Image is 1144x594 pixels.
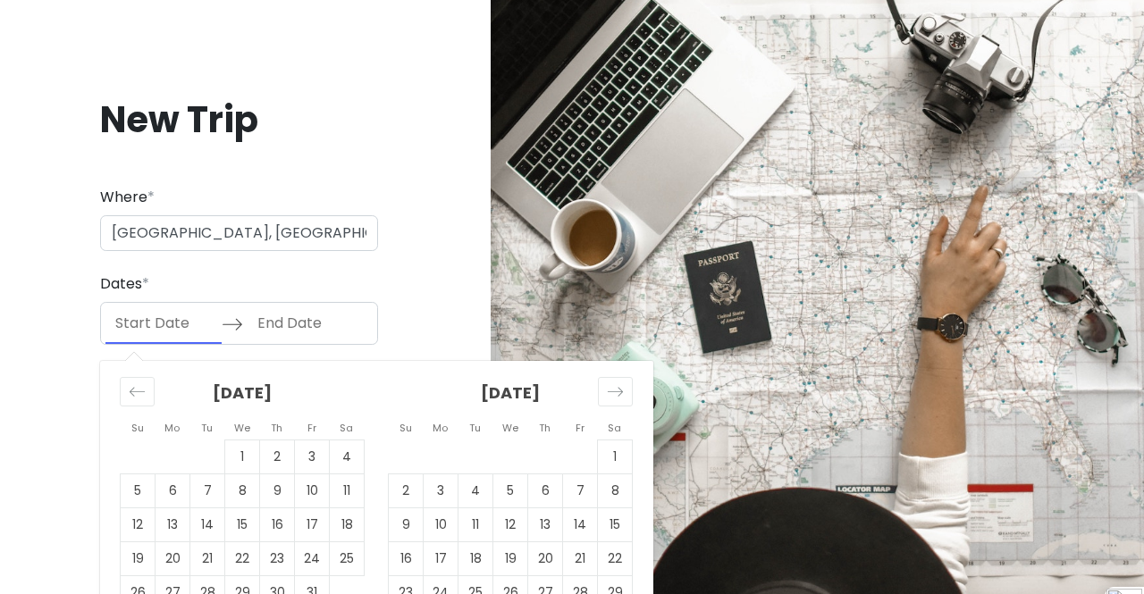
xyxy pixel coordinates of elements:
[330,542,365,576] td: Choose Saturday, October 25, 2025 as your check-in date. It’s available.
[156,542,190,576] td: Choose Monday, October 20, 2025 as your check-in date. It’s available.
[225,474,260,508] td: Choose Wednesday, October 8, 2025 as your check-in date. It’s available.
[190,508,225,542] td: Choose Tuesday, October 14, 2025 as your check-in date. It’s available.
[225,440,260,474] td: Choose Wednesday, October 1, 2025 as your check-in date. It’s available.
[389,542,424,576] td: Choose Sunday, November 16, 2025 as your check-in date. It’s available.
[234,421,250,435] small: We
[260,508,295,542] td: Choose Thursday, October 16, 2025 as your check-in date. It’s available.
[458,474,493,508] td: Choose Tuesday, November 4, 2025 as your check-in date. It’s available.
[458,542,493,576] td: Choose Tuesday, November 18, 2025 as your check-in date. It’s available.
[201,421,213,435] small: Tu
[295,474,330,508] td: Choose Friday, October 10, 2025 as your check-in date. It’s available.
[389,508,424,542] td: Choose Sunday, November 9, 2025 as your check-in date. It’s available.
[248,303,364,344] input: End Date
[260,474,295,508] td: Choose Thursday, October 9, 2025 as your check-in date. It’s available.
[340,421,353,435] small: Sa
[120,377,155,406] div: Move backward to switch to the previous month.
[493,542,528,576] td: Choose Wednesday, November 19, 2025 as your check-in date. It’s available.
[330,508,365,542] td: Choose Saturday, October 18, 2025 as your check-in date. It’s available.
[156,474,190,508] td: Choose Monday, October 6, 2025 as your check-in date. It’s available.
[190,542,225,576] td: Choose Tuesday, October 21, 2025 as your check-in date. It’s available.
[190,474,225,508] td: Choose Tuesday, October 7, 2025 as your check-in date. It’s available.
[100,215,378,251] input: City (e.g., New York)
[330,474,365,508] td: Choose Saturday, October 11, 2025 as your check-in date. It’s available.
[469,421,481,435] small: Tu
[528,542,563,576] td: Choose Thursday, November 20, 2025 as your check-in date. It’s available.
[598,377,633,406] div: Move forward to switch to the next month.
[121,508,156,542] td: Choose Sunday, October 12, 2025 as your check-in date. It’s available.
[295,440,330,474] td: Choose Friday, October 3, 2025 as your check-in date. It’s available.
[121,542,156,576] td: Choose Sunday, October 19, 2025 as your check-in date. It’s available.
[598,542,633,576] td: Choose Saturday, November 22, 2025 as your check-in date. It’s available.
[481,381,540,404] strong: [DATE]
[424,474,458,508] td: Choose Monday, November 3, 2025 as your check-in date. It’s available.
[100,272,149,296] label: Dates
[598,440,633,474] td: Choose Saturday, November 1, 2025 as your check-in date. It’s available.
[598,508,633,542] td: Choose Saturday, November 15, 2025 as your check-in date. It’s available.
[576,421,585,435] small: Fr
[121,474,156,508] td: Choose Sunday, October 5, 2025 as your check-in date. It’s available.
[563,508,598,542] td: Choose Friday, November 14, 2025 as your check-in date. It’s available.
[563,474,598,508] td: Choose Friday, November 7, 2025 as your check-in date. It’s available.
[105,303,222,344] input: Start Date
[307,421,316,435] small: Fr
[400,421,412,435] small: Su
[225,542,260,576] td: Choose Wednesday, October 22, 2025 as your check-in date. It’s available.
[502,421,518,435] small: We
[424,508,458,542] td: Choose Monday, November 10, 2025 as your check-in date. It’s available.
[389,474,424,508] td: Choose Sunday, November 2, 2025 as your check-in date. It’s available.
[528,474,563,508] td: Choose Thursday, November 6, 2025 as your check-in date. It’s available.
[213,381,272,404] strong: [DATE]
[608,421,621,435] small: Sa
[225,508,260,542] td: Choose Wednesday, October 15, 2025 as your check-in date. It’s available.
[424,542,458,576] td: Choose Monday, November 17, 2025 as your check-in date. It’s available.
[295,542,330,576] td: Choose Friday, October 24, 2025 as your check-in date. It’s available.
[131,421,144,435] small: Su
[598,474,633,508] td: Choose Saturday, November 8, 2025 as your check-in date. It’s available.
[156,508,190,542] td: Choose Monday, October 13, 2025 as your check-in date. It’s available.
[493,474,528,508] td: Choose Wednesday, November 5, 2025 as your check-in date. It’s available.
[433,421,448,435] small: Mo
[528,508,563,542] td: Choose Thursday, November 13, 2025 as your check-in date. It’s available.
[164,421,180,435] small: Mo
[563,542,598,576] td: Choose Friday, November 21, 2025 as your check-in date. It’s available.
[493,508,528,542] td: Choose Wednesday, November 12, 2025 as your check-in date. It’s available.
[458,508,493,542] td: Choose Tuesday, November 11, 2025 as your check-in date. It’s available.
[260,440,295,474] td: Choose Thursday, October 2, 2025 as your check-in date. It’s available.
[271,421,282,435] small: Th
[330,440,365,474] td: Choose Saturday, October 4, 2025 as your check-in date. It’s available.
[260,542,295,576] td: Choose Thursday, October 23, 2025 as your check-in date. It’s available.
[100,96,378,143] h1: New Trip
[295,508,330,542] td: Choose Friday, October 17, 2025 as your check-in date. It’s available.
[100,186,155,209] label: Where
[539,421,551,435] small: Th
